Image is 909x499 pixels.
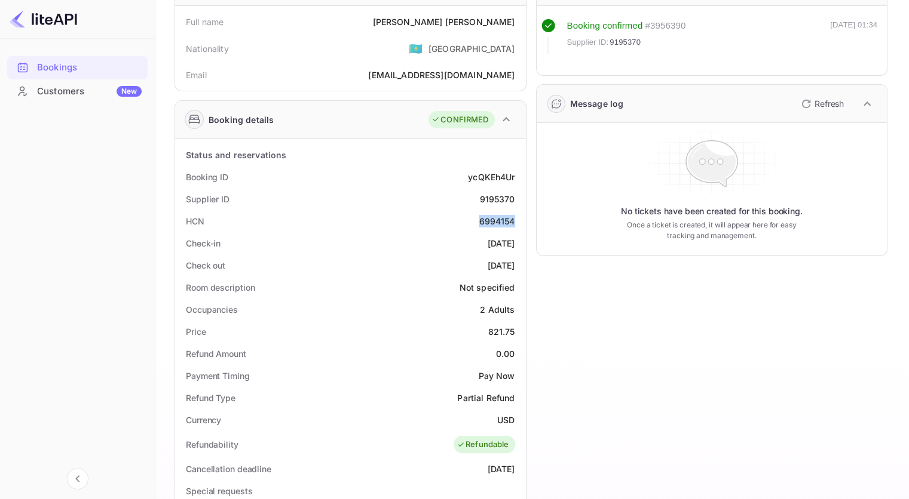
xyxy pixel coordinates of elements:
[830,19,877,54] div: [DATE] 01:34
[372,16,515,28] div: [PERSON_NAME] [PERSON_NAME]
[186,303,238,316] div: Occupancies
[37,61,142,75] div: Bookings
[186,171,228,183] div: Booking ID
[186,16,224,28] div: Full name
[7,80,148,102] a: CustomersNew
[10,10,77,29] img: LiteAPI logo
[117,86,142,97] div: New
[186,369,250,382] div: Payment Timing
[368,69,515,81] div: [EMAIL_ADDRESS][DOMAIN_NAME]
[67,468,88,489] button: Collapse navigation
[186,259,225,272] div: Check out
[645,19,685,33] div: # 3956390
[488,325,515,338] div: 821.75
[479,215,515,227] div: 6994154
[186,414,221,426] div: Currency
[186,485,252,497] div: Special requests
[468,171,515,183] div: ycQKEh4Ur
[460,281,515,294] div: Not specified
[186,237,221,249] div: Check-in
[7,56,148,78] a: Bookings
[488,463,515,475] div: [DATE]
[186,438,238,451] div: Refundability
[815,97,844,110] p: Refresh
[7,80,148,103] div: CustomersNew
[497,414,515,426] div: USD
[457,439,509,451] div: Refundable
[186,463,271,475] div: Cancellation deadline
[186,69,207,81] div: Email
[209,113,274,126] div: Booking details
[186,392,235,404] div: Refund Type
[488,259,515,272] div: [DATE]
[429,42,515,55] div: [GEOGRAPHIC_DATA]
[567,36,609,48] span: Supplier ID:
[496,347,515,360] div: 0.00
[621,205,803,217] p: No tickets have been created for this booking.
[186,325,206,338] div: Price
[186,193,229,205] div: Supplier ID
[794,94,849,113] button: Refresh
[186,149,286,161] div: Status and reservations
[37,85,142,98] div: Customers
[186,281,255,294] div: Room description
[186,215,204,227] div: HCN
[480,303,515,316] div: 2 Adults
[431,114,488,126] div: CONFIRMED
[610,36,641,48] span: 9195370
[457,392,515,404] div: Partial Refund
[7,56,148,79] div: Bookings
[479,193,515,205] div: 9195370
[618,220,806,241] p: Once a ticket is created, it will appear here for easy tracking and management.
[567,19,643,33] div: Booking confirmed
[409,38,423,59] span: United States
[186,42,229,55] div: Nationality
[488,237,515,249] div: [DATE]
[570,97,624,110] div: Message log
[186,347,246,360] div: Refund Amount
[478,369,515,382] div: Pay Now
